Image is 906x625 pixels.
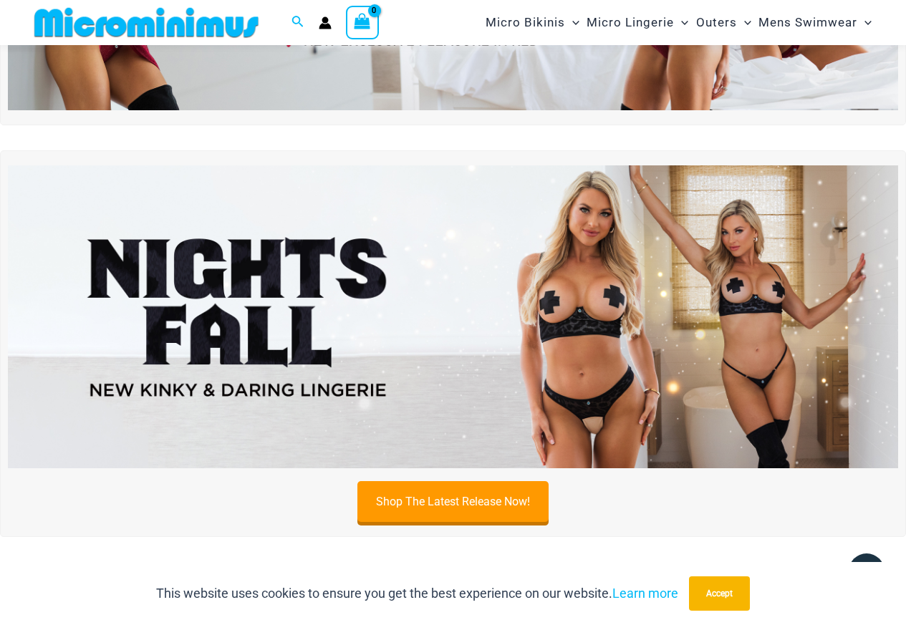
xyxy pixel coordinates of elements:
a: Mens SwimwearMenu ToggleMenu Toggle [755,4,875,41]
nav: Site Navigation [480,2,877,43]
span: Micro Lingerie [587,4,674,41]
button: Accept [689,576,750,611]
img: MM SHOP LOGO FLAT [29,6,264,39]
span: Outers [696,4,737,41]
span: Menu Toggle [674,4,688,41]
a: Shop The Latest Release Now! [357,481,549,522]
a: Search icon link [291,14,304,32]
span: Micro Bikinis [486,4,565,41]
span: Mens Swimwear [758,4,857,41]
a: OutersMenu ToggleMenu Toggle [693,4,755,41]
img: Night's Fall Silver Leopard Pack [8,165,898,467]
a: Account icon link [319,16,332,29]
span: Menu Toggle [857,4,872,41]
span: Menu Toggle [737,4,751,41]
a: Micro LingerieMenu ToggleMenu Toggle [583,4,692,41]
p: This website uses cookies to ensure you get the best experience on our website. [156,583,678,604]
a: Learn more [612,586,678,601]
a: View Shopping Cart, empty [346,6,379,39]
span: Menu Toggle [565,4,579,41]
a: Micro BikinisMenu ToggleMenu Toggle [482,4,583,41]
